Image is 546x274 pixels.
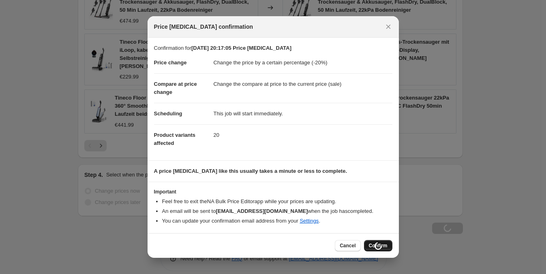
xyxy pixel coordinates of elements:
b: [EMAIL_ADDRESS][DOMAIN_NAME] [216,208,308,214]
li: You can update your confirmation email address from your . [162,217,392,225]
li: Feel free to exit the NA Bulk Price Editor app while your prices are updating. [162,198,392,206]
span: Price change [154,59,187,66]
span: Scheduling [154,110,182,117]
b: A price [MEDICAL_DATA] like this usually takes a minute or less to complete. [154,168,347,174]
span: Price [MEDICAL_DATA] confirmation [154,23,253,31]
span: Product variants affected [154,132,196,146]
li: An email will be sent to when the job has completed . [162,207,392,215]
dd: Change the price by a certain percentage (-20%) [214,52,392,73]
dd: 20 [214,124,392,146]
a: Settings [300,218,319,224]
dd: This job will start immediately. [214,103,392,124]
p: Confirmation for [154,44,392,52]
dd: Change the compare at price to the current price (sale) [214,73,392,95]
span: Compare at price change [154,81,197,95]
span: Cancel [340,242,355,249]
button: Close [383,21,394,32]
h3: Important [154,189,392,195]
button: Cancel [335,240,360,251]
b: [DATE] 20:17:05 Price [MEDICAL_DATA] [191,45,291,51]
